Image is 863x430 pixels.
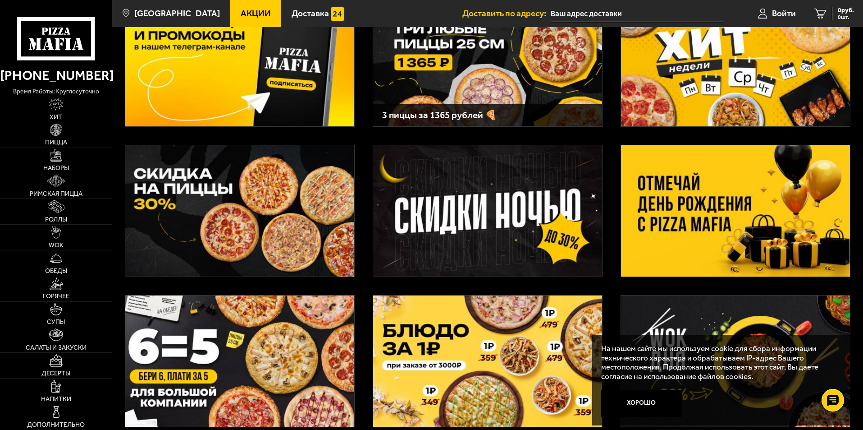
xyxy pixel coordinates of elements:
input: Ваш адрес доставки [551,5,723,22]
span: Хит [50,114,62,120]
span: Пицца [45,139,67,146]
h3: 3 пиццы за 1365 рублей 🍕 [382,111,593,120]
span: [GEOGRAPHIC_DATA] [134,9,220,18]
span: Десерты [41,370,70,377]
span: Салаты и закуски [26,345,87,351]
span: 0 шт. [838,14,854,20]
img: 15daf4d41897b9f0e9f617042186c801.svg [331,7,344,21]
span: Наборы [43,165,69,171]
span: Дополнительно [27,422,85,428]
span: Обеды [45,268,67,274]
span: Войти [772,9,796,18]
span: 0 руб. [838,7,854,14]
span: Супы [47,319,65,325]
p: На нашем сайте мы используем cookie для сбора информации технического характера и обрабатываем IP... [601,344,837,381]
span: Римская пицца [30,191,82,197]
span: Акции [241,9,271,18]
span: Доставка [292,9,329,18]
span: WOK [49,242,64,249]
button: Хорошо [601,390,682,417]
span: Горячее [43,293,69,300]
span: Доставить по адресу: [462,9,551,18]
span: Напитки [41,396,71,402]
span: Роллы [45,217,67,223]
